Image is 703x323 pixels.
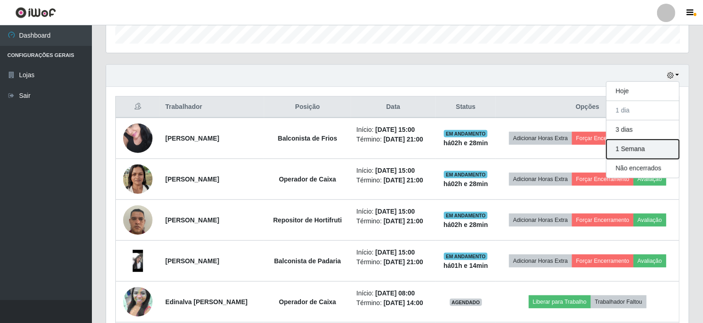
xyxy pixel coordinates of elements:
[123,200,153,239] img: 1749663581820.jpeg
[351,96,436,118] th: Data
[444,171,488,178] span: EM ANDAMENTO
[444,130,488,137] span: EM ANDAMENTO
[607,120,679,140] button: 3 dias
[572,173,634,186] button: Forçar Encerramento
[357,176,430,185] li: Término:
[357,289,430,298] li: Início:
[634,214,666,227] button: Avaliação
[165,216,219,224] strong: [PERSON_NAME]
[279,176,336,183] strong: Operador de Caixa
[384,176,423,184] time: [DATE] 21:00
[509,173,572,186] button: Adicionar Horas Extra
[357,216,430,226] li: Término:
[496,96,679,118] th: Opções
[375,249,415,256] time: [DATE] 15:00
[509,132,572,145] button: Adicionar Horas Extra
[123,250,153,272] img: 1737655206181.jpeg
[15,7,56,18] img: CoreUI Logo
[273,216,342,224] strong: Repositor de Hortifruti
[375,289,415,297] time: [DATE] 08:00
[165,257,219,265] strong: [PERSON_NAME]
[444,253,488,260] span: EM ANDAMENTO
[607,159,679,178] button: Não encerrados
[572,214,634,227] button: Forçar Encerramento
[384,258,423,266] time: [DATE] 21:00
[450,299,482,306] span: AGENDADO
[375,126,415,133] time: [DATE] 15:00
[607,82,679,101] button: Hoje
[357,166,430,176] li: Início:
[165,298,248,306] strong: Edinalva [PERSON_NAME]
[443,139,488,147] strong: há 02 h e 28 min
[607,140,679,159] button: 1 Semana
[357,298,430,308] li: Término:
[279,298,336,306] strong: Operador de Caixa
[384,217,423,225] time: [DATE] 21:00
[375,208,415,215] time: [DATE] 15:00
[384,136,423,143] time: [DATE] 21:00
[529,295,591,308] button: Liberar para Trabalho
[444,212,488,219] span: EM ANDAMENTO
[375,167,415,174] time: [DATE] 15:00
[357,135,430,144] li: Término:
[634,255,666,267] button: Avaliação
[274,257,341,265] strong: Balconista de Padaria
[357,248,430,257] li: Início:
[264,96,351,118] th: Posição
[123,159,153,198] img: 1720809249319.jpeg
[443,180,488,187] strong: há 02 h e 28 min
[123,119,153,158] img: 1746197830896.jpeg
[357,207,430,216] li: Início:
[509,214,572,227] button: Adicionar Horas Extra
[591,295,646,308] button: Trabalhador Faltou
[607,101,679,120] button: 1 dia
[443,221,488,228] strong: há 02 h e 28 min
[384,299,423,306] time: [DATE] 14:00
[572,132,634,145] button: Forçar Encerramento
[357,125,430,135] li: Início:
[572,255,634,267] button: Forçar Encerramento
[357,257,430,267] li: Término:
[160,96,264,118] th: Trabalhador
[443,262,488,269] strong: há 01 h e 14 min
[165,176,219,183] strong: [PERSON_NAME]
[278,135,337,142] strong: Balconista de Frios
[634,173,666,186] button: Avaliação
[165,135,219,142] strong: [PERSON_NAME]
[436,96,496,118] th: Status
[509,255,572,267] button: Adicionar Horas Extra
